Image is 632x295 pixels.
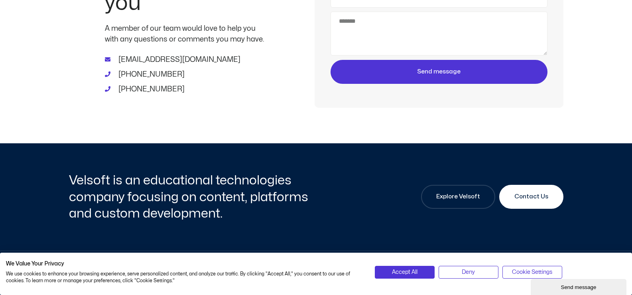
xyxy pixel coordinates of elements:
span: Contact Us [514,192,548,202]
span: [PHONE_NUMBER] [116,84,185,95]
h2: We Value Your Privacy [6,260,363,267]
span: Accept All [392,268,417,277]
p: A member of our team would love to help you with any questions or comments you may have. [105,23,264,45]
span: Send message [417,67,461,77]
a: Explore Velsoft [421,185,495,209]
span: [PHONE_NUMBER] [116,69,185,80]
iframe: chat widget [531,277,628,295]
p: We use cookies to enhance your browsing experience, serve personalized content, and analyze our t... [6,271,363,284]
span: Deny [462,268,475,277]
span: [EMAIL_ADDRESS][DOMAIN_NAME] [116,54,240,65]
button: Send message [331,60,547,84]
button: Adjust cookie preferences [502,266,562,279]
span: Explore Velsoft [436,192,480,202]
a: [EMAIL_ADDRESS][DOMAIN_NAME] [105,54,264,65]
span: Cookie Settings [512,268,552,277]
button: Deny all cookies [439,266,498,279]
a: Contact Us [499,185,563,209]
h2: Velsoft is an educational technologies company focusing on content, platforms and custom developm... [69,172,314,222]
button: Accept all cookies [375,266,435,279]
